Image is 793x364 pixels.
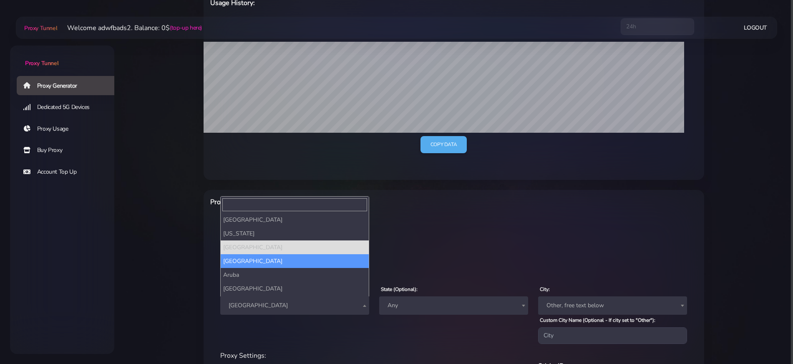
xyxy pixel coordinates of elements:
a: Copy data [420,136,467,153]
a: Proxy Generator [17,76,121,95]
input: Search [222,198,367,211]
span: Proxy Tunnel [24,24,57,32]
h6: Proxy Manager [210,197,490,207]
a: Proxy Tunnel [10,45,114,68]
div: Proxy Settings: [215,351,692,361]
a: Buy Proxy [17,141,121,160]
span: Austria [220,296,369,315]
a: (top-up here) [170,23,202,32]
li: [GEOGRAPHIC_DATA] [221,254,369,268]
span: Other, free text below [543,300,682,311]
span: Any [384,300,523,311]
li: Welcome adwfbads2. Balance: 0$ [57,23,202,33]
iframe: Webchat Widget [670,227,783,354]
span: Austria [225,300,364,311]
a: Dedicated 5G Devices [17,98,121,117]
label: State (Optional): [381,286,418,293]
label: Custom City Name (Optional - If city set to "Other"): [540,316,655,324]
a: Account Top Up [17,162,121,182]
li: Aruba [221,268,369,282]
div: Location: [215,274,692,284]
a: Proxy Tunnel [23,21,57,35]
span: Proxy Tunnel [25,59,58,67]
li: [GEOGRAPHIC_DATA] [221,296,369,309]
li: [GEOGRAPHIC_DATA] [221,282,369,296]
input: City [538,327,687,344]
span: Other, free text below [538,296,687,315]
a: Logout [744,20,767,35]
a: Proxy Usage [17,119,121,139]
li: [US_STATE] [221,227,369,240]
label: City: [540,286,550,293]
span: Any [379,296,528,315]
li: [GEOGRAPHIC_DATA] [221,213,369,227]
li: [GEOGRAPHIC_DATA] [221,240,369,254]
